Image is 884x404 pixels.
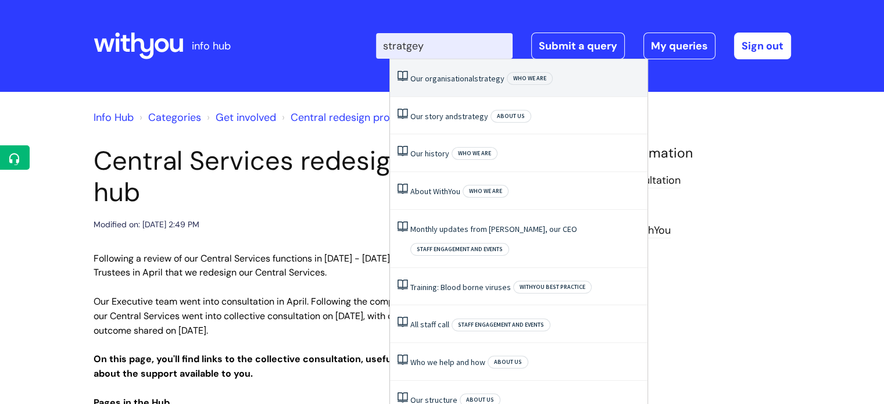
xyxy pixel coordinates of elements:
span: WithYou best practice [513,281,592,294]
span: Who we are [463,185,509,198]
input: Search [376,33,513,59]
span: strategy [474,73,504,84]
a: Our story andstrategy [410,111,488,121]
span: About Us [488,356,528,369]
a: Who we help and how [410,357,485,367]
span: Following a review of our Central Services functions in [DATE] - [DATE], it was agreed with our b... [94,252,527,279]
p: info hub [192,37,231,55]
a: Sign out [734,33,791,59]
li: Solution home [137,108,201,127]
span: Who we are [507,72,553,85]
span: Who we are [452,147,498,160]
a: Central redesign project [291,110,408,124]
a: All staff call [410,319,449,330]
span: Staff engagement and events [410,243,509,256]
a: Categories [148,110,201,124]
span: strategy [458,111,488,121]
a: Our history [410,148,449,159]
span: Staff engagement and events [452,319,550,331]
a: Info Hub [94,110,134,124]
a: My queries [643,33,715,59]
a: Training: Blood borne viruses [410,282,511,292]
span: Our Executive team went into consultation in April. Following the completion of the Executive con... [94,295,553,337]
div: Modified on: [DATE] 2:49 PM [94,217,199,232]
li: Central redesign project [279,108,408,127]
a: Our organisationalstrategy [410,73,504,84]
li: Get involved [204,108,276,127]
a: Submit a query [531,33,625,59]
strong: On this page, you'll find links to the collective consultation, useful documents, and information... [94,353,527,380]
span: About Us [491,110,531,123]
a: Monthly updates from [PERSON_NAME], our CEO [410,224,577,234]
h4: Related Information [570,145,791,162]
h1: Central Services redesign project hub [94,145,553,208]
a: Get involved [216,110,276,124]
div: | - [376,33,791,59]
a: About WithYou [410,186,460,196]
